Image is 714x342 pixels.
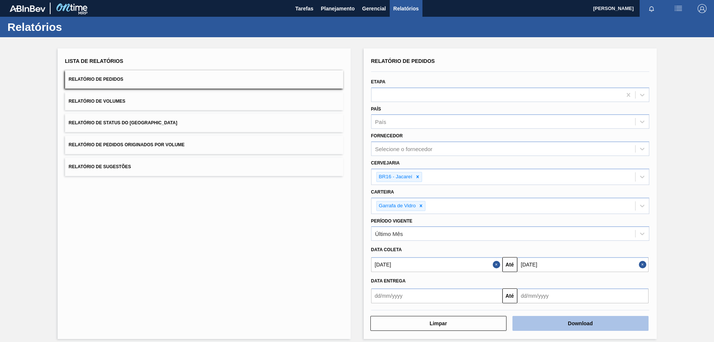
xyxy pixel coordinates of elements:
[69,120,177,125] span: Relatório de Status do [GEOGRAPHIC_DATA]
[371,257,502,272] input: dd/mm/yyyy
[640,3,663,14] button: Notificações
[370,316,506,331] button: Limpar
[65,136,343,154] button: Relatório de Pedidos Originados por Volume
[371,106,381,112] label: País
[375,231,403,237] div: Último Mês
[65,158,343,176] button: Relatório de Sugestões
[295,4,313,13] span: Tarefas
[371,160,400,166] label: Cervejaria
[65,92,343,111] button: Relatório de Volumes
[69,99,125,104] span: Relatório de Volumes
[371,189,394,195] label: Carteira
[393,4,419,13] span: Relatórios
[377,172,414,182] div: BR16 - Jacareí
[371,288,502,303] input: dd/mm/yyyy
[371,247,402,252] span: Data coleta
[7,23,139,31] h1: Relatórios
[371,218,412,224] label: Período Vigente
[375,146,432,152] div: Selecione o fornecedor
[639,257,649,272] button: Close
[65,114,343,132] button: Relatório de Status do [GEOGRAPHIC_DATA]
[502,288,517,303] button: Até
[371,58,435,64] span: Relatório de Pedidos
[371,278,406,284] span: Data entrega
[69,77,123,82] span: Relatório de Pedidos
[362,4,386,13] span: Gerencial
[517,288,649,303] input: dd/mm/yyyy
[65,58,123,64] span: Lista de Relatórios
[512,316,649,331] button: Download
[502,257,517,272] button: Até
[377,201,417,211] div: Garrafa de Vidro
[371,79,386,84] label: Etapa
[371,133,403,138] label: Fornecedor
[69,142,185,147] span: Relatório de Pedidos Originados por Volume
[321,4,355,13] span: Planejamento
[10,5,45,12] img: TNhmsLtSVTkK8tSr43FrP2fwEKptu5GPRR3wAAAABJRU5ErkJggg==
[65,70,343,89] button: Relatório de Pedidos
[69,164,131,169] span: Relatório de Sugestões
[674,4,683,13] img: userActions
[375,119,386,125] div: País
[493,257,502,272] button: Close
[698,4,707,13] img: Logout
[517,257,649,272] input: dd/mm/yyyy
